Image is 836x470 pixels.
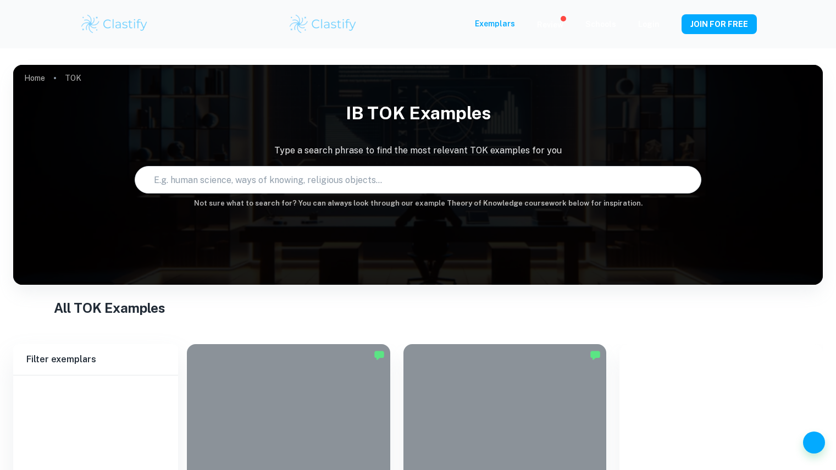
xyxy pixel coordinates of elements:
p: TOK [65,72,81,84]
h6: Filter exemplars [13,344,178,375]
p: Exemplars [475,18,515,30]
button: Search [684,175,693,184]
a: Home [24,70,45,86]
h1: All TOK Examples [54,298,783,318]
button: JOIN FOR FREE [682,14,757,34]
p: Review [537,19,563,31]
p: Type a search phrase to find the most relevant TOK examples for you [13,144,823,157]
a: Login [638,20,660,29]
img: Clastify logo [80,13,150,35]
h6: Not sure what to search for? You can always look through our example Theory of Knowledge coursewo... [13,198,823,209]
img: Marked [590,350,601,361]
h1: IB TOK examples [13,96,823,131]
input: E.g. human science, ways of knowing, religious objects... [135,164,680,195]
img: Marked [374,350,385,361]
a: Schools [585,20,616,29]
img: Clastify logo [288,13,358,35]
button: Help and Feedback [803,432,825,454]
